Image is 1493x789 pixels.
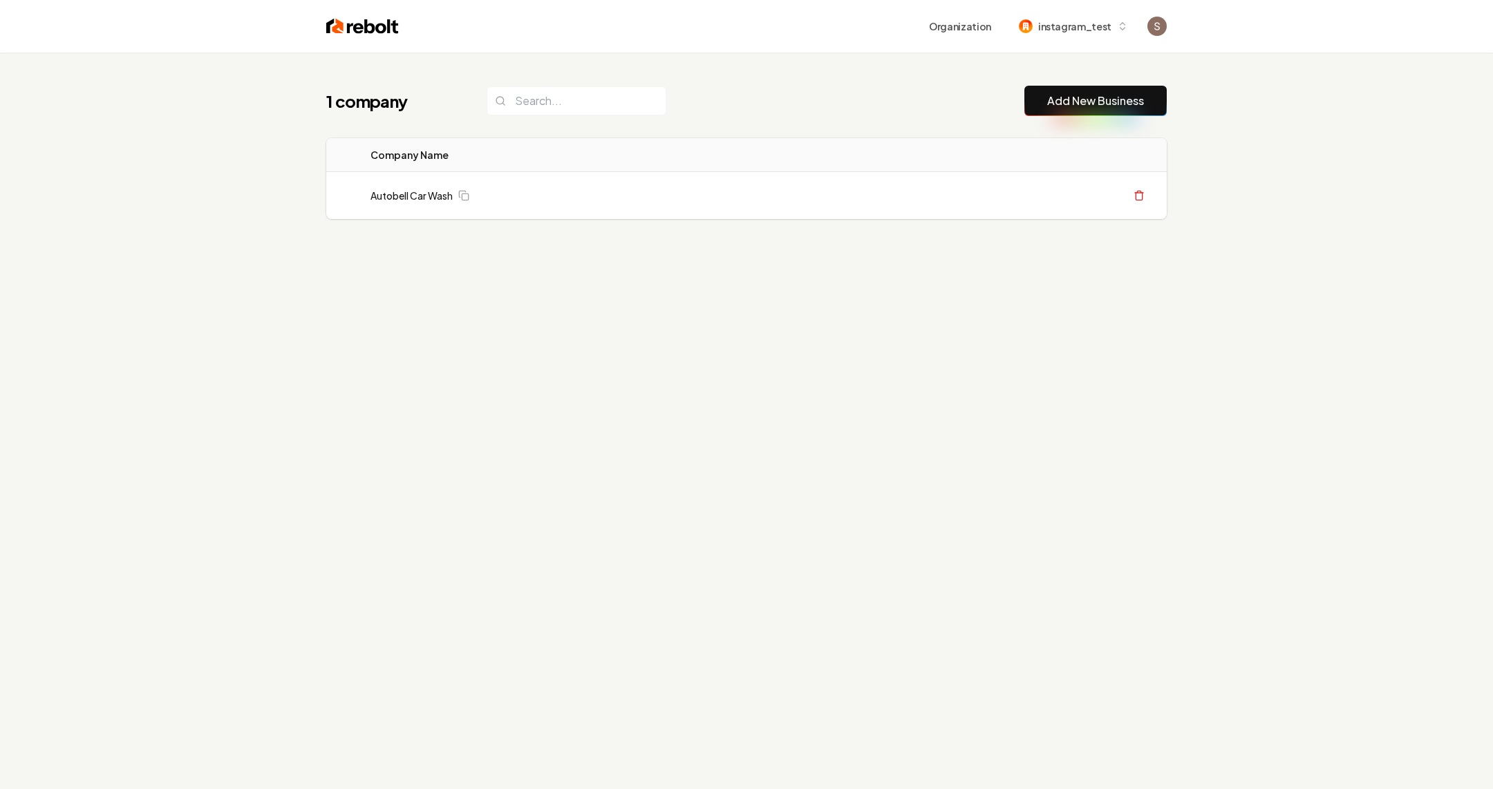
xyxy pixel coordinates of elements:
a: Autobell Car Wash [370,189,453,202]
img: instagram_test [1019,19,1033,33]
button: Organization [921,14,999,39]
a: Add New Business [1047,93,1144,109]
button: Open user button [1147,17,1167,36]
span: instagram_test [1038,19,1111,34]
input: Search... [487,86,666,115]
button: Add New Business [1024,86,1167,116]
img: Rebolt Logo [326,17,399,36]
th: Company Name [359,138,669,172]
img: Santiago Vásquez [1147,17,1167,36]
h1: 1 company [326,90,459,112]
